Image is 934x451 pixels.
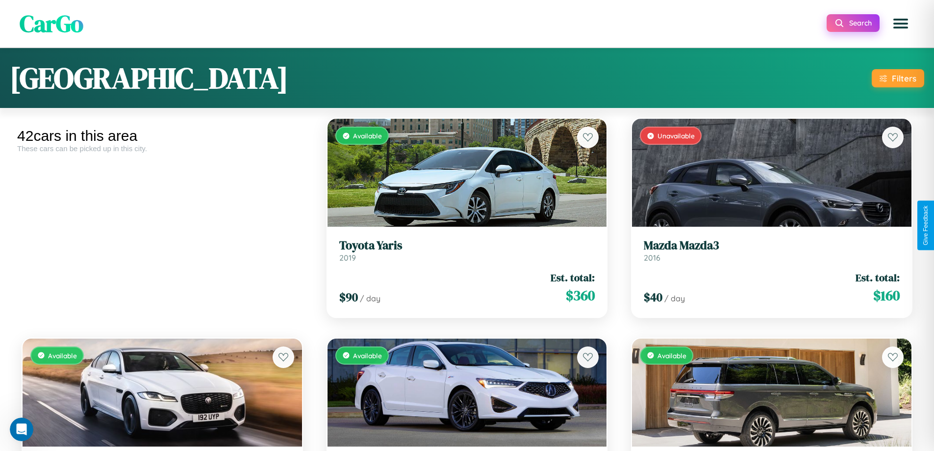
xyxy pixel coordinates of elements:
[644,289,662,305] span: $ 40
[17,144,307,153] div: These cars can be picked up in this city.
[360,293,380,303] span: / day
[48,351,77,360] span: Available
[17,128,307,144] div: 42 cars in this area
[20,7,83,40] span: CarGo
[873,286,900,305] span: $ 160
[856,270,900,285] span: Est. total:
[10,418,33,441] iframe: Intercom live chat
[657,351,686,360] span: Available
[892,73,916,83] div: Filters
[827,14,880,32] button: Search
[887,10,914,37] button: Open menu
[644,239,900,253] h3: Mazda Mazda3
[566,286,595,305] span: $ 360
[657,132,695,140] span: Unavailable
[353,132,382,140] span: Available
[644,253,660,263] span: 2016
[644,239,900,263] a: Mazda Mazda32016
[664,293,685,303] span: / day
[872,69,924,87] button: Filters
[339,239,595,253] h3: Toyota Yaris
[353,351,382,360] span: Available
[339,253,356,263] span: 2019
[339,289,358,305] span: $ 90
[551,270,595,285] span: Est. total:
[10,58,288,98] h1: [GEOGRAPHIC_DATA]
[849,19,872,27] span: Search
[922,206,929,245] div: Give Feedback
[339,239,595,263] a: Toyota Yaris2019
